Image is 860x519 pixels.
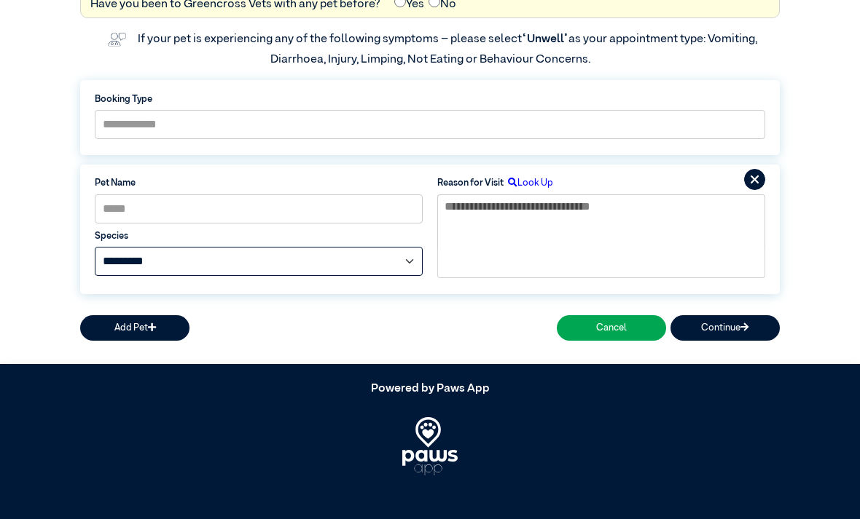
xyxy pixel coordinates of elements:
[437,176,504,190] label: Reason for Visit
[671,315,780,341] button: Continue
[80,315,189,341] button: Add Pet
[522,33,568,45] span: “Unwell”
[504,176,553,190] label: Look Up
[138,33,759,66] label: If your pet is experiencing any of the following symptoms – please select as your appointment typ...
[95,92,765,106] label: Booking Type
[80,382,780,396] h5: Powered by Paws App
[95,176,423,190] label: Pet Name
[95,229,423,243] label: Species
[103,28,130,51] img: vet
[557,315,666,341] button: Cancel
[402,417,458,475] img: PawsApp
